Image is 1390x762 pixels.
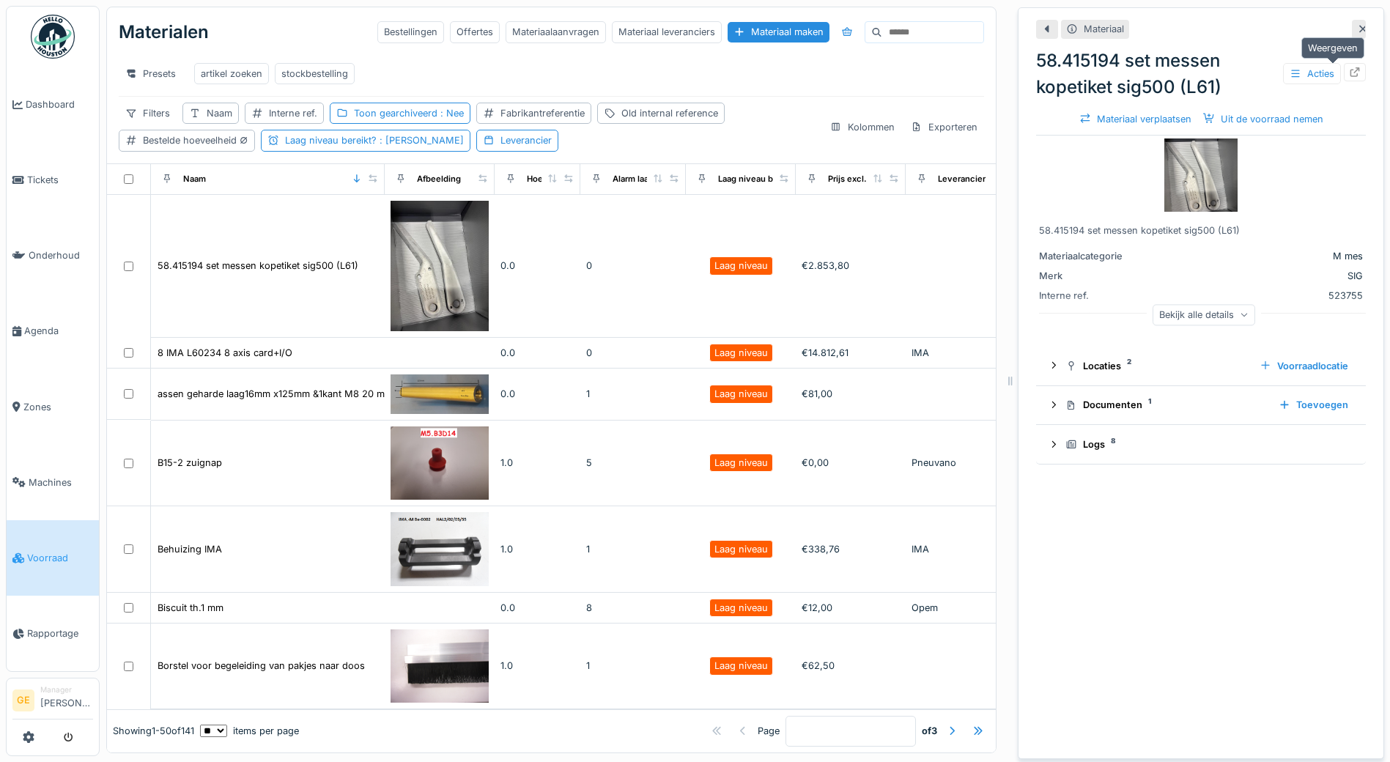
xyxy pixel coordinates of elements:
span: Voorraad [27,551,93,565]
div: Laag niveau [714,259,768,273]
div: 0.0 [500,601,574,615]
div: Biscuit th.1 mm [158,601,223,615]
div: Laag niveau [714,346,768,360]
div: 1 [586,542,680,556]
a: GE Manager[PERSON_NAME] [12,684,93,720]
div: Merk [1039,269,1149,283]
a: Dashboard [7,67,99,142]
div: Naam [183,173,206,185]
a: Zones [7,369,99,445]
div: Alarm laag niveau [613,173,683,185]
div: Behuizing IMA [158,542,222,556]
span: IMA [912,544,929,555]
span: Zones [23,400,93,414]
div: Toon gearchiveerd [354,106,464,120]
a: Machines [7,445,99,520]
strong: of 3 [922,725,937,739]
div: 5 [586,456,680,470]
div: 8 [586,601,680,615]
div: Prijs excl. btw [828,173,884,185]
div: Materiaal verplaatsen [1073,109,1197,129]
span: IMA [912,347,929,358]
div: 1.0 [500,542,574,556]
div: Materiaal leveranciers [612,21,722,42]
div: Leverancier [938,173,986,185]
summary: Documenten1Toevoegen [1042,392,1360,419]
div: Laag niveau [714,387,768,401]
div: Filters [119,103,177,124]
div: Laag niveau [714,456,768,470]
div: €14.812,61 [802,346,900,360]
div: €12,00 [802,601,900,615]
div: Weergeven [1301,37,1364,59]
summary: Logs8 [1042,431,1360,458]
div: 0.0 [500,387,574,401]
li: [PERSON_NAME] [40,684,93,716]
img: Badge_color-CXgf-gQk.svg [31,15,75,59]
div: Manager [40,684,93,695]
div: Exporteren [904,116,984,138]
div: B15-2 zuignap [158,456,222,470]
a: Tickets [7,142,99,218]
div: Kolommen [824,116,901,138]
li: GE [12,689,34,711]
div: Page [758,725,780,739]
summary: Locaties2Voorraadlocatie [1042,352,1360,380]
img: Borstel voor begeleiding van pakjes naar doos [391,629,489,703]
div: Materialen [119,13,209,51]
div: Materiaalcategorie [1039,249,1149,263]
span: Rapportage [27,626,93,640]
div: 523755 [1155,289,1363,303]
div: assen geharde laag16mm x125mm &1kant M8 20 mm diep [158,387,415,401]
div: 1.0 [500,456,574,470]
span: : Nee [437,108,464,119]
div: Uit de voorraad nemen [1197,109,1329,129]
div: artikel zoeken [201,67,262,81]
div: €81,00 [802,387,900,401]
div: stockbestelling [281,67,348,81]
div: Bestelde hoeveelheid [143,133,248,147]
div: SIG [1155,269,1363,283]
span: Machines [29,476,93,489]
div: 0.0 [500,346,574,360]
div: Interne ref. [269,106,317,120]
div: Laag niveau [714,601,768,615]
div: Presets [119,63,182,84]
div: Materiaal [1084,22,1124,36]
div: M mes [1155,249,1363,263]
a: Voorraad [7,520,99,596]
div: €0,00 [802,456,900,470]
div: 1.0 [500,659,574,673]
div: Showing 1 - 50 of 141 [113,725,194,739]
div: 0 [586,259,680,273]
div: Laag niveau bereikt? [718,173,800,185]
div: Acties [1283,63,1341,84]
div: Bekijk alle details [1153,304,1255,325]
div: Interne ref. [1039,289,1149,303]
div: Documenten [1065,398,1267,412]
div: Materiaal maken [728,22,829,42]
div: Naam [207,106,232,120]
div: 1 [586,387,680,401]
div: 1 [586,659,680,673]
div: Laag niveau bereikt? [285,133,464,147]
div: Toevoegen [1273,395,1354,415]
img: B15-2 zuignap [391,426,489,500]
div: Logs [1065,437,1348,451]
div: €62,50 [802,659,900,673]
span: Dashboard [26,97,93,111]
div: 58.415194 set messen kopetiket sig500 (L61) [1036,48,1366,100]
div: items per page [200,725,299,739]
img: 58.415194 set messen kopetiket sig500 (L61) [1164,138,1238,212]
img: assen geharde laag16mm x125mm &1kant M8 20 mm diep [391,374,489,413]
div: Leverancier [500,133,552,147]
div: Old internal reference [621,106,718,120]
a: Onderhoud [7,218,99,293]
div: Hoeveelheid [527,173,578,185]
div: €2.853,80 [802,259,900,273]
div: 0.0 [500,259,574,273]
div: Voorraadlocatie [1254,356,1354,376]
img: 58.415194 set messen kopetiket sig500 (L61) [391,201,489,332]
span: Pneuvano [912,457,956,468]
div: Locaties [1065,359,1248,373]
